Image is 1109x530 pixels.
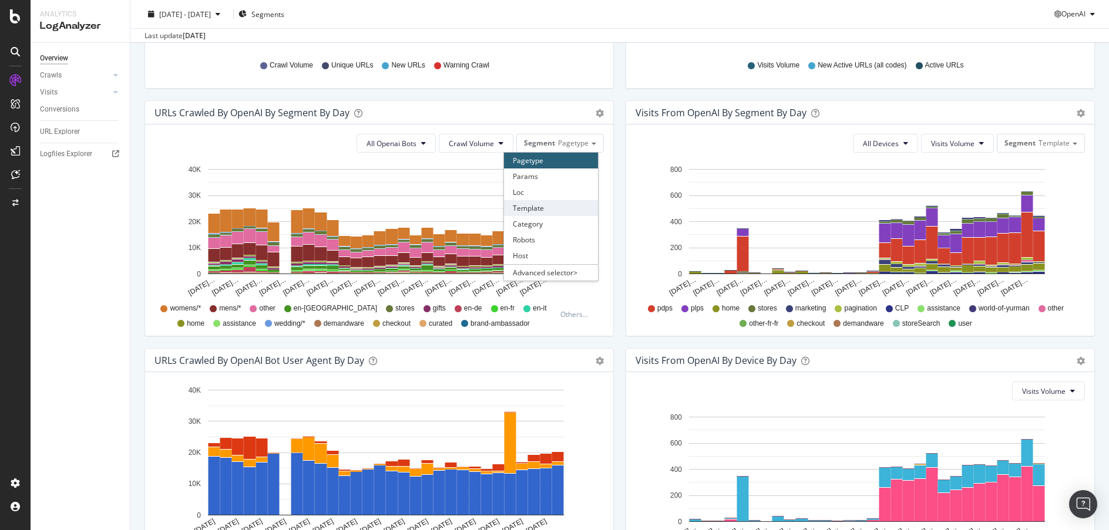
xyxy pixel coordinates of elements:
text: 200 [670,492,682,500]
div: Category [504,216,598,232]
svg: A chart. [154,162,600,298]
span: Visits Volume [931,139,974,148]
span: Warning Crawl [443,60,489,70]
span: assistance [223,319,256,329]
div: Host [504,248,598,264]
div: URLs Crawled by OpenAI bot User Agent By Day [154,355,364,366]
div: Visits from OpenAI By Segment By Day [636,107,806,119]
div: URLs Crawled by OpenAI By Segment By Day [154,107,349,119]
span: home [187,319,204,329]
text: 20K [189,449,201,457]
span: wedding/* [274,319,305,329]
a: Crawls [40,69,110,82]
span: demandware [843,319,883,329]
span: Visits Volume [1022,386,1066,396]
div: [DATE] [183,31,206,41]
text: 800 [670,166,682,174]
div: gear [596,109,604,117]
span: curated [429,319,452,329]
span: gifts [433,303,446,313]
text: 0 [678,518,682,526]
span: Segment [1004,138,1036,148]
span: Crawl Volume [449,139,494,148]
span: demandware [324,319,364,329]
div: Visits [40,86,58,99]
span: New Active URLs (all codes) [818,60,906,70]
span: assistance [927,303,960,313]
a: Visits [40,86,110,99]
text: 600 [670,192,682,200]
a: Logfiles Explorer [40,148,122,160]
span: other [1048,303,1064,313]
span: home [722,303,740,313]
span: All Openai Bots [367,139,416,148]
button: Segments [238,5,284,23]
span: marketing [795,303,826,313]
span: All Devices [863,139,899,148]
div: Advanced selector > [504,264,598,281]
text: 0 [197,270,201,278]
span: checkout [797,319,825,329]
button: Crawl Volume [439,134,513,153]
div: Robots [504,232,598,248]
span: CLP [895,303,909,313]
span: Segment [524,138,555,148]
div: Last update [144,31,206,41]
text: 30K [189,417,201,426]
span: Pagetype [558,138,589,148]
span: Template [1039,138,1070,148]
a: URL Explorer [40,126,122,138]
div: Open Intercom Messenger [1069,490,1097,518]
span: OpenAI [1061,9,1086,19]
div: Analytics [40,9,120,19]
span: en-it [533,303,546,313]
text: 40K [189,166,201,174]
div: Crawls [40,69,62,82]
button: Visits Volume [921,134,994,153]
span: [DATE] - [DATE] [159,9,211,19]
div: URL Explorer [40,126,80,138]
div: Conversions [40,103,79,116]
text: 10K [189,480,201,488]
div: gear [596,357,604,365]
text: 200 [670,244,682,252]
text: 40K [189,386,201,394]
div: Others... [560,309,593,319]
text: 800 [670,413,682,421]
text: 400 [670,465,682,474]
text: 0 [678,270,682,278]
span: checkout [382,319,411,329]
span: en-fr [500,303,515,313]
text: 600 [670,440,682,448]
span: mens/* [219,303,241,313]
text: 30K [189,192,201,200]
button: All Devices [853,134,918,153]
div: Template [504,200,598,216]
text: 10K [189,244,201,252]
span: user [958,319,972,329]
span: storeSearch [902,319,940,329]
span: stores [758,303,777,313]
div: LogAnalyzer [40,19,120,33]
div: gear [1077,109,1085,117]
span: Segments [251,9,284,19]
text: 0 [197,511,201,519]
div: gear [1077,357,1085,365]
span: New URLs [391,60,425,70]
span: womens/* [170,303,201,313]
svg: A chart. [636,162,1081,298]
span: Crawl Volume [270,60,313,70]
span: other [259,303,275,313]
a: Overview [40,52,122,65]
text: 400 [670,218,682,226]
div: Overview [40,52,68,65]
button: OpenAI [1054,5,1100,23]
span: en-de [464,303,482,313]
button: [DATE] - [DATE] [140,8,228,19]
span: stores [395,303,415,313]
span: plps [691,303,704,313]
span: Visits Volume [757,60,799,70]
div: Logfiles Explorer [40,148,92,160]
